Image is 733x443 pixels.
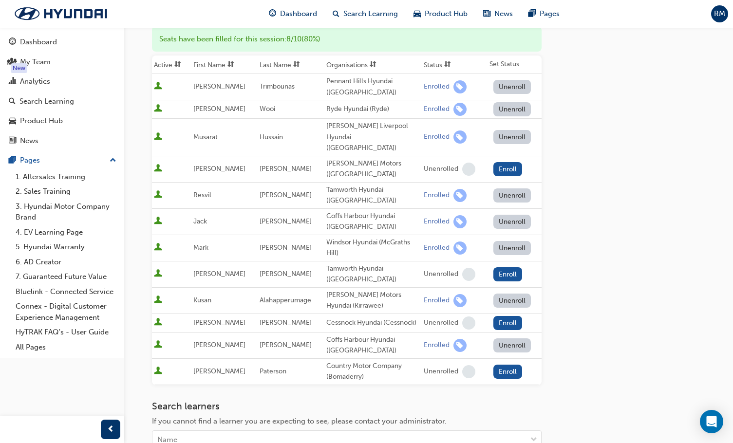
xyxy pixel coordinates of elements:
span: RM [714,8,725,19]
span: [PERSON_NAME] [193,341,245,349]
span: Resvil [193,191,211,199]
span: If you cannot find a learner you are expecting to see, please contact your administrator. [152,417,447,425]
span: learningRecordVerb_ENROLL-icon [453,294,467,307]
button: Enroll [493,267,523,281]
span: [PERSON_NAME] [193,105,245,113]
a: My Team [4,53,120,71]
a: 6. AD Creator [12,255,120,270]
div: Windsor Hyundai (McGraths Hill) [326,237,420,259]
span: User is active [154,164,162,174]
div: Product Hub [20,115,63,127]
div: Cessnock Hyundai (Cessnock) [326,317,420,329]
span: Hussain [260,133,283,141]
th: Toggle SortBy [152,55,191,74]
a: guage-iconDashboard [261,4,325,24]
a: Dashboard [4,33,120,51]
span: learningRecordVerb_ENROLL-icon [453,189,467,202]
span: [PERSON_NAME] [260,318,312,327]
a: search-iconSearch Learning [325,4,406,24]
div: Search Learning [19,96,74,107]
div: Enrolled [424,217,450,226]
div: Dashboard [20,37,57,48]
span: learningRecordVerb_NONE-icon [462,365,475,378]
div: [PERSON_NAME] Motors ([GEOGRAPHIC_DATA]) [326,158,420,180]
span: [PERSON_NAME] [260,341,312,349]
a: Product Hub [4,112,120,130]
a: HyTRAK FAQ's - User Guide [12,325,120,340]
button: Unenroll [493,215,531,229]
th: Set Status [488,55,542,74]
a: News [4,132,120,150]
span: [PERSON_NAME] [193,270,245,278]
span: User is active [154,318,162,328]
span: sorting-icon [370,61,376,69]
button: Unenroll [493,188,531,203]
span: Search Learning [343,8,398,19]
span: sorting-icon [174,61,181,69]
div: Unenrolled [424,318,458,328]
span: User is active [154,217,162,226]
span: learningRecordVerb_ENROLL-icon [453,215,467,228]
span: User is active [154,295,162,305]
button: Unenroll [493,102,531,116]
span: Musarat [193,133,218,141]
div: Tamworth Hyundai ([GEOGRAPHIC_DATA]) [326,185,420,206]
div: Coffs Harbour Hyundai ([GEOGRAPHIC_DATA]) [326,334,420,356]
a: 3. Hyundai Motor Company Brand [12,199,120,225]
a: pages-iconPages [521,4,567,24]
span: learningRecordVerb_ENROLL-icon [453,80,467,93]
span: User is active [154,104,162,114]
span: User is active [154,340,162,350]
span: news-icon [9,137,16,146]
a: 1. Aftersales Training [12,169,120,185]
button: Unenroll [493,130,531,144]
a: Analytics [4,73,120,91]
span: User is active [154,269,162,279]
a: All Pages [12,340,120,355]
a: news-iconNews [475,4,521,24]
button: Pages [4,151,120,169]
button: Enroll [493,316,523,330]
span: [PERSON_NAME] [260,243,312,252]
div: Ryde Hyundai (Ryde) [326,104,420,115]
span: learningRecordVerb_NONE-icon [462,316,475,330]
div: Pennant Hills Hyundai ([GEOGRAPHIC_DATA]) [326,76,420,98]
span: Jack [193,217,207,225]
div: Pages [20,155,40,166]
div: Enrolled [424,105,450,114]
span: Mark [193,243,208,252]
span: pages-icon [528,8,536,20]
span: Paterson [260,367,286,375]
div: Enrolled [424,341,450,350]
span: sorting-icon [444,61,451,69]
div: [PERSON_NAME] Liverpool Hyundai ([GEOGRAPHIC_DATA]) [326,121,420,154]
div: Unenrolled [424,270,458,279]
span: [PERSON_NAME] [193,318,245,327]
button: Unenroll [493,294,531,308]
img: Trak [5,3,117,24]
th: Toggle SortBy [191,55,258,74]
span: Alahapperumage [260,296,311,304]
span: Trimbounas [260,82,295,91]
span: [PERSON_NAME] [260,217,312,225]
div: Analytics [20,76,50,87]
span: User is active [154,190,162,200]
span: sorting-icon [293,61,300,69]
div: Country Motor Company (Bomaderry) [326,361,420,383]
span: learningRecordVerb_ENROLL-icon [453,241,467,255]
span: User is active [154,243,162,253]
span: [PERSON_NAME] [193,367,245,375]
span: Dashboard [280,8,317,19]
span: [PERSON_NAME] [260,191,312,199]
button: RM [711,5,728,22]
span: Wooi [260,105,275,113]
span: pages-icon [9,156,16,165]
div: Open Intercom Messenger [700,410,723,433]
span: prev-icon [107,424,114,436]
div: Tamworth Hyundai ([GEOGRAPHIC_DATA]) [326,263,420,285]
div: Tooltip anchor [11,63,27,73]
div: Unenrolled [424,367,458,376]
div: Unenrolled [424,165,458,174]
span: Product Hub [425,8,468,19]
